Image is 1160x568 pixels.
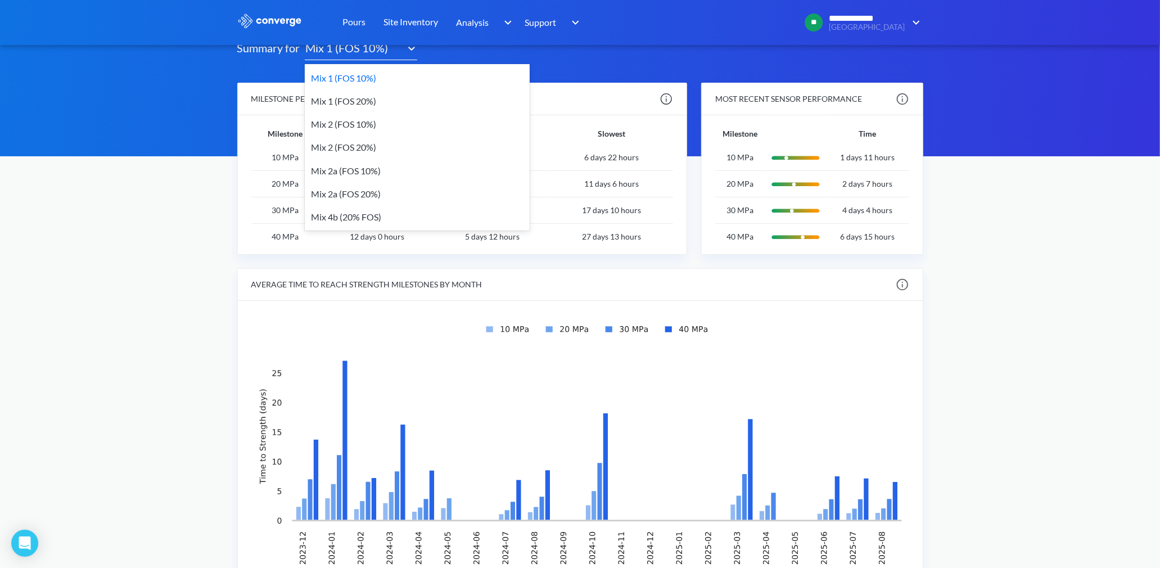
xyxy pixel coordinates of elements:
img: svg+xml;base64,PD94bWwgdmVyc2lvbj0iMS4wIiBlbmNvZGluZz0idXRmLTgiIHN0YW5kYWxvbmU9Im5vIj8+CjwhRE9DVF... [765,174,827,195]
img: downArrow.svg [905,16,923,29]
td: 10 MPa [715,145,764,170]
td: 6 days 22 hours [550,145,673,170]
td: 27 days 13 hours [550,224,673,250]
span: Analysis [457,15,489,29]
td: 5 days 12 hours [435,224,550,250]
div: Mix 1 (FOS 10%) [305,39,401,57]
img: svg+xml;base64,PD94bWwgdmVyc2lvbj0iMS4wIiBlbmNvZGluZz0idXRmLTgiIHN0YW5kYWxvbmU9Im5vIj8+CjwhRE9DVF... [765,148,827,168]
td: 40 MPa [251,224,320,250]
div: MOST RECENT SENSOR PERFORMANCE [715,93,862,105]
div: Mix 2 (FOS 20%) [305,136,530,159]
th: Time [827,115,909,145]
div: AVERAGE TIME TO REACH STRENGTH MILESTONES BY MONTH [251,278,482,291]
td: 20 MPa [251,171,320,197]
img: info.svg [896,92,909,106]
div: Open Intercom Messenger [11,530,38,557]
td: 10 MPa [251,145,320,170]
td: 17 days 10 hours [550,197,673,224]
td: 30 MPa [715,197,764,224]
img: downArrow.svg [497,16,514,29]
td: 30 MPa [251,197,320,224]
img: downArrow.svg [565,16,583,29]
span: [GEOGRAPHIC_DATA] [829,23,905,31]
div: Mix 2a (FOS 20%) [305,182,530,205]
div: Mix 2a (FOS 10%) [305,159,530,182]
img: info.svg [660,92,673,106]
td: 12 days 0 hours [319,224,435,250]
div: Mix 4b (20% FOS) [305,205,530,228]
div: Mix 1 (FOS 20%) [305,89,530,112]
div: MILESTONE PERFORMANCE SUMMARY [251,93,397,105]
th: Slowest [550,115,673,145]
th: Milestone [251,115,320,145]
td: 40 MPa [715,224,764,250]
span: Support [525,15,557,29]
td: 20 MPa [715,171,764,197]
th: Milestone [715,115,764,145]
td: 2 days 7 hours [827,171,909,197]
img: svg+xml;base64,PD94bWwgdmVyc2lvbj0iMS4wIiBlbmNvZGluZz0idXRmLTgiIHN0YW5kYWxvbmU9Im5vIj8+CjwhRE9DVF... [765,227,827,247]
td: 4 days 4 hours [827,197,909,224]
td: 1 days 11 hours [827,145,909,170]
span: Summary for [237,39,305,60]
img: info.svg [896,278,909,291]
td: 11 days 6 hours [550,171,673,197]
div: Mix 2 (FOS 10%) [305,112,530,136]
div: Mix 1 (FOS 10%) [305,66,530,89]
img: logo_ewhite.svg [237,13,303,28]
td: 6 days 15 hours [827,224,909,250]
img: svg+xml;base64,PD94bWwgdmVyc2lvbj0iMS4wIiBlbmNvZGluZz0idXRmLTgiIHN0YW5kYWxvbmU9Im5vIj8+CjwhRE9DVF... [765,201,827,221]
